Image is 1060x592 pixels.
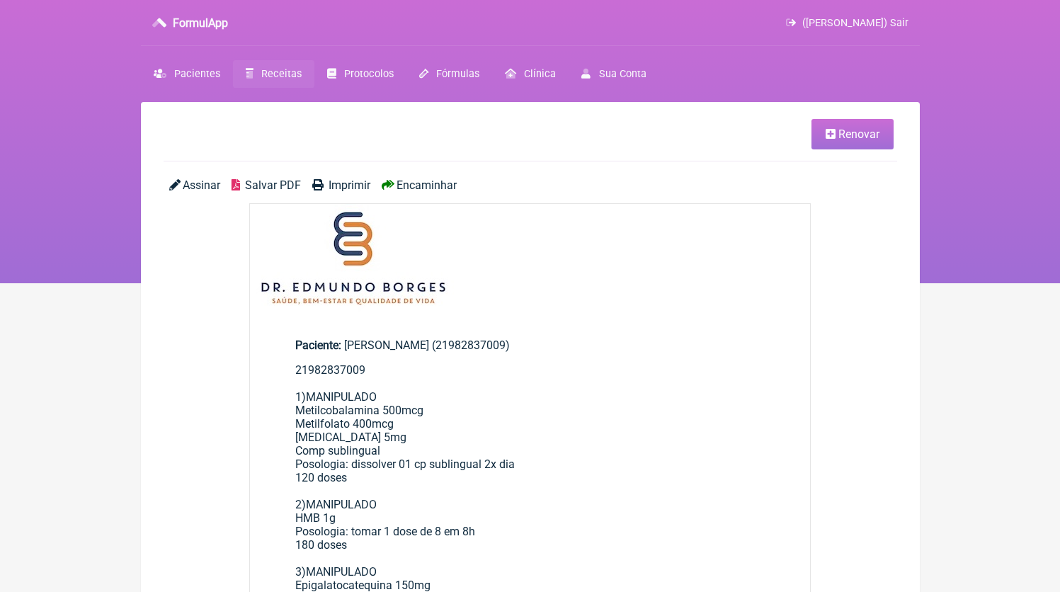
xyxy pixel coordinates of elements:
span: Renovar [838,127,879,141]
span: Assinar [183,178,220,192]
a: Renovar [811,119,894,149]
a: Encaminhar [382,178,457,192]
a: ([PERSON_NAME]) Sair [786,17,908,29]
a: Sua Conta [569,60,659,88]
span: ([PERSON_NAME]) Sair [802,17,908,29]
a: Protocolos [314,60,406,88]
span: Paciente: [295,338,341,352]
a: Fórmulas [406,60,492,88]
h3: FormulApp [173,16,228,30]
a: Clínica [492,60,569,88]
a: Assinar [169,178,220,192]
img: 2Q== [250,204,456,313]
span: Encaminhar [397,178,457,192]
span: Fórmulas [436,68,479,80]
a: Pacientes [141,60,233,88]
span: Pacientes [174,68,220,80]
a: Imprimir [312,178,370,192]
span: Receitas [261,68,302,80]
a: Salvar PDF [232,178,301,192]
div: [PERSON_NAME] (21982837009) [295,338,765,352]
a: Receitas [233,60,314,88]
span: Clínica [524,68,556,80]
span: Imprimir [329,178,370,192]
span: Sua Conta [599,68,646,80]
span: Salvar PDF [245,178,301,192]
span: Protocolos [344,68,394,80]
